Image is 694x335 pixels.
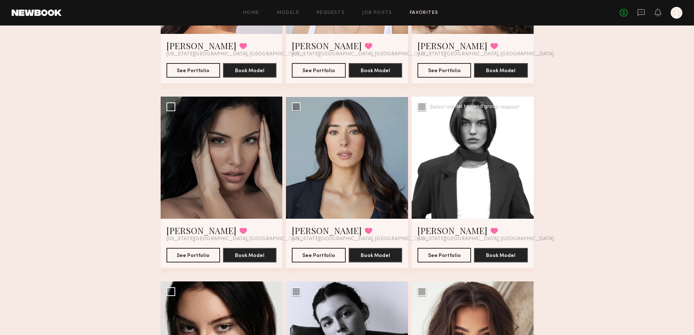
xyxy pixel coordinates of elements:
button: Book Model [474,248,528,262]
a: Requests [317,11,345,15]
a: [PERSON_NAME] [166,225,236,236]
span: [US_STATE][GEOGRAPHIC_DATA], [GEOGRAPHIC_DATA] [166,236,303,242]
button: Book Model [349,248,402,262]
span: [US_STATE][GEOGRAPHIC_DATA], [GEOGRAPHIC_DATA] [292,51,428,57]
button: See Portfolio [166,248,220,262]
button: Book Model [474,63,528,78]
a: [PERSON_NAME] [292,225,362,236]
a: [PERSON_NAME] [292,40,362,51]
a: Book Model [474,252,528,258]
a: [PERSON_NAME] [417,40,487,51]
a: Book Model [474,67,528,73]
span: [US_STATE][GEOGRAPHIC_DATA], [GEOGRAPHIC_DATA] [292,236,428,242]
button: See Portfolio [292,248,345,262]
div: Select model to send group request [430,104,519,109]
span: [US_STATE][GEOGRAPHIC_DATA], [GEOGRAPHIC_DATA] [417,236,554,242]
button: Book Model [223,63,277,78]
a: [PERSON_NAME] [166,40,236,51]
a: Book Model [349,67,402,73]
a: Home [243,11,259,15]
button: See Portfolio [417,63,471,78]
a: J [671,7,682,19]
button: See Portfolio [417,248,471,262]
a: Models [277,11,299,15]
a: Job Posts [362,11,392,15]
button: See Portfolio [292,63,345,78]
a: Favorites [410,11,439,15]
button: Book Model [349,63,402,78]
a: Book Model [223,67,277,73]
span: [US_STATE][GEOGRAPHIC_DATA], [GEOGRAPHIC_DATA] [417,51,554,57]
a: Book Model [349,252,402,258]
span: [US_STATE][GEOGRAPHIC_DATA], [GEOGRAPHIC_DATA] [166,51,303,57]
a: [PERSON_NAME] [417,225,487,236]
a: Book Model [223,252,277,258]
button: Book Model [223,248,277,262]
button: See Portfolio [166,63,220,78]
